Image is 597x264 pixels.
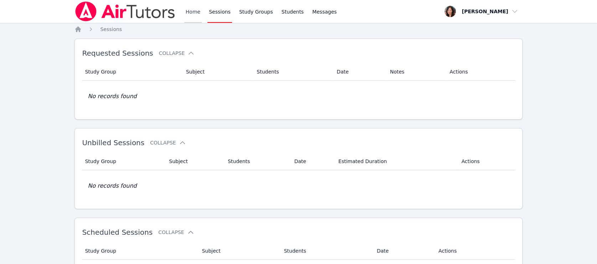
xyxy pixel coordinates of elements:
[100,26,122,32] span: Sessions
[386,63,445,81] th: Notes
[372,242,434,260] th: Date
[82,81,515,112] td: No records found
[158,229,194,236] button: Collapse
[74,26,522,33] nav: Breadcrumb
[182,63,252,81] th: Subject
[165,153,223,170] th: Subject
[82,138,144,147] span: Unbilled Sessions
[333,63,386,81] th: Date
[150,139,186,146] button: Collapse
[312,8,337,15] span: Messages
[100,26,122,33] a: Sessions
[334,153,457,170] th: Estimated Duration
[82,63,181,81] th: Study Group
[159,50,195,57] button: Collapse
[252,63,333,81] th: Students
[457,153,515,170] th: Actions
[82,49,153,57] span: Requested Sessions
[290,153,334,170] th: Date
[223,153,290,170] th: Students
[82,153,165,170] th: Study Group
[74,1,175,21] img: Air Tutors
[434,242,515,260] th: Actions
[82,170,515,202] td: No records found
[445,63,515,81] th: Actions
[279,242,372,260] th: Students
[82,228,153,237] span: Scheduled Sessions
[82,242,197,260] th: Study Group
[197,242,279,260] th: Subject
